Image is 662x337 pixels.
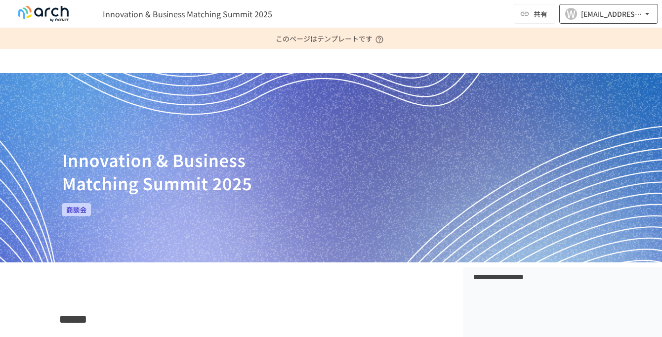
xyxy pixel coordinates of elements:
span: Innovation & Business Matching Summit 2025 [103,8,272,20]
span: 共有 [534,8,547,19]
p: このページはテンプレートです [276,28,386,49]
img: logo-default@2x-9cf2c760.svg [12,6,75,22]
button: 共有 [514,4,555,24]
button: W[EMAIL_ADDRESS][DOMAIN_NAME] [559,4,658,24]
div: W [565,8,577,20]
div: [EMAIL_ADDRESS][DOMAIN_NAME] [581,8,642,20]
